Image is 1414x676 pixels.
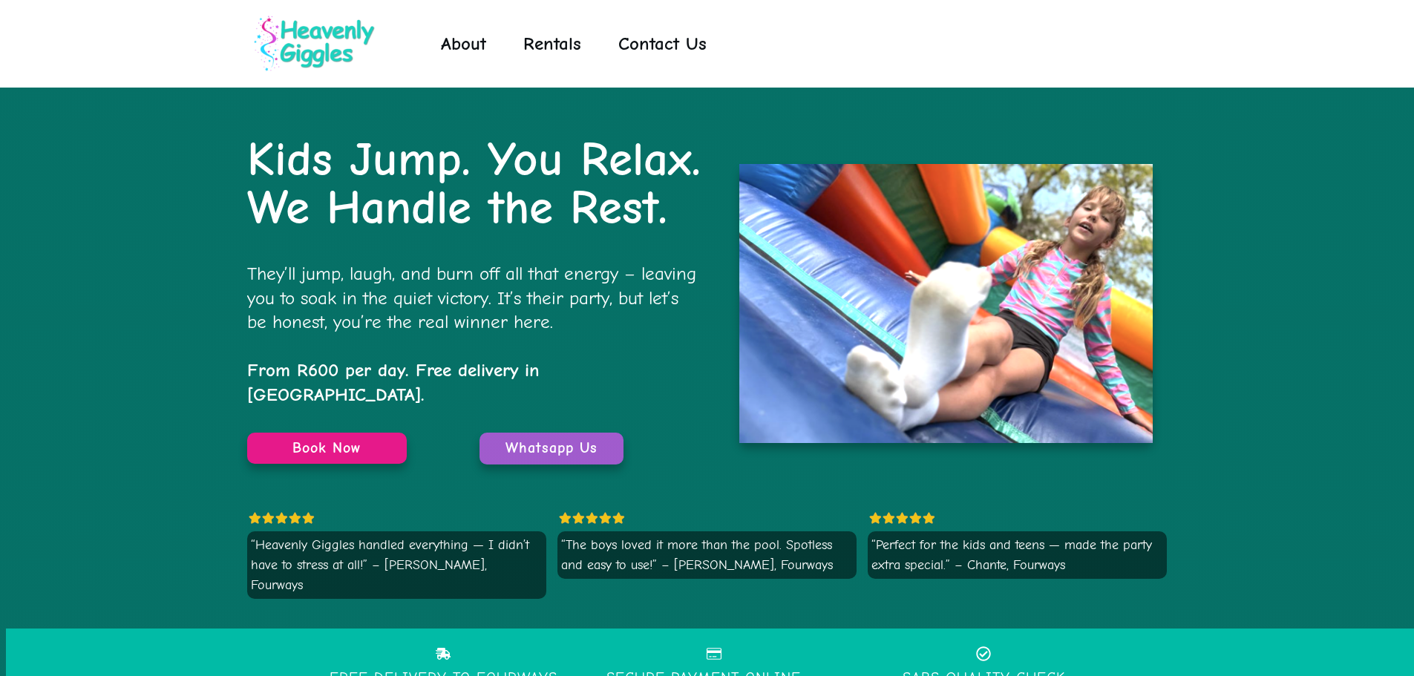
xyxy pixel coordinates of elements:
a: Contact Us [618,25,707,62]
a: Rentals [523,25,581,62]
strong: From R600 per day. Free delivery in [GEOGRAPHIC_DATA]. [247,359,540,405]
div: “The boys loved it more than the pool. Spotless and easy to use!” – [PERSON_NAME], Fourways [561,535,853,575]
div: “Perfect for the kids and teens — made the party extra special.” – Chante, Fourways [871,535,1163,575]
a: Whatsapp Us [479,433,623,465]
strong: Book Now [292,439,361,456]
span: Whatsapp Us [505,439,598,456]
a: Book Now [247,433,407,464]
div: “Heavenly Giggles handled everything — I didn’t have to stress at all!” – [PERSON_NAME], Fourways [251,535,543,595]
img: Screenshot 2025-03-06 at 08.45.48 [736,164,1153,443]
p: Kids Jump. You Relax. We Handle the Rest. [247,136,702,247]
a: About [441,25,486,62]
p: They’ll jump, laugh, and burn off all that energy – leaving you to soak in the quiet victory. It’... [247,262,702,335]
